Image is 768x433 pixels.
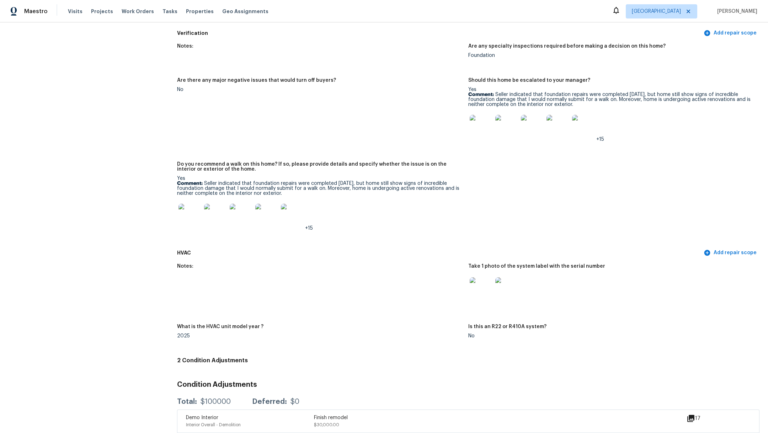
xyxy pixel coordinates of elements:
[177,87,463,92] div: No
[177,44,193,49] h5: Notes:
[177,324,263,329] h5: What is the HVAC unit model year ?
[314,414,442,421] div: Finish remodel
[177,357,759,364] h4: 2 Condition Adjustments
[177,249,702,257] h5: HVAC
[186,423,241,427] span: Interior Overall - Demolition
[252,398,287,405] div: Deferred:
[290,398,299,405] div: $0
[186,8,214,15] span: Properties
[468,92,494,97] b: Comment:
[468,92,754,107] p: Seller indicated that foundation repairs were completed [DATE], but home still show signs of incr...
[201,398,231,405] div: $100000
[702,27,759,40] button: Add repair scope
[305,226,313,231] span: +15
[177,176,463,231] div: Yes
[177,381,759,388] h3: Condition Adjustments
[596,137,604,142] span: +15
[186,415,218,420] span: Demo Interior
[468,44,666,49] h5: Are any specialty inspections required before making a decision on this home?
[468,53,754,58] div: Foundation
[162,9,177,14] span: Tasks
[468,78,590,83] h5: Should this home be escalated to your manager?
[177,333,463,338] div: 2025
[177,162,463,172] h5: Do you recommend a walk on this home? If so, please provide details and specify whether the issue...
[177,78,336,83] h5: Are there any major negative issues that would turn off buyers?
[632,8,681,15] span: [GEOGRAPHIC_DATA]
[177,30,702,37] h5: Verification
[177,181,203,186] b: Comment:
[177,181,463,196] p: Seller indicated that foundation repairs were completed [DATE], but home still show signs of incr...
[468,333,754,338] div: No
[91,8,113,15] span: Projects
[687,414,723,423] div: 17
[705,248,757,257] span: Add repair scope
[68,8,82,15] span: Visits
[177,398,197,405] div: Total:
[24,8,48,15] span: Maestro
[314,423,339,427] span: $30,000.00
[714,8,757,15] span: [PERSON_NAME]
[705,29,757,38] span: Add repair scope
[702,246,759,260] button: Add repair scope
[177,264,193,269] h5: Notes:
[468,324,546,329] h5: Is this an R22 or R410A system?
[122,8,154,15] span: Work Orders
[468,87,754,142] div: Yes
[222,8,268,15] span: Geo Assignments
[468,264,605,269] h5: Take 1 photo of the system label with the serial number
